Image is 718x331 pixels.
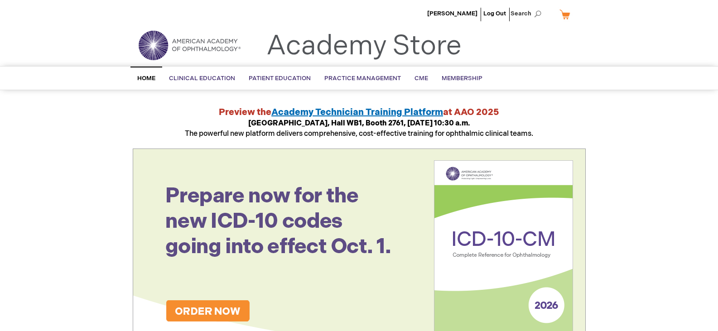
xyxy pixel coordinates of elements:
span: Membership [442,75,482,82]
span: Practice Management [324,75,401,82]
a: Log Out [483,10,506,17]
strong: [GEOGRAPHIC_DATA], Hall WB1, Booth 2761, [DATE] 10:30 a.m. [248,119,470,128]
span: Clinical Education [169,75,235,82]
span: The powerful new platform delivers comprehensive, cost-effective training for ophthalmic clinical... [185,119,533,138]
strong: Preview the at AAO 2025 [219,107,499,118]
span: CME [414,75,428,82]
span: Home [137,75,155,82]
a: Academy Store [266,30,462,62]
span: Search [511,5,545,23]
span: Patient Education [249,75,311,82]
a: [PERSON_NAME] [427,10,477,17]
a: Academy Technician Training Platform [271,107,443,118]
